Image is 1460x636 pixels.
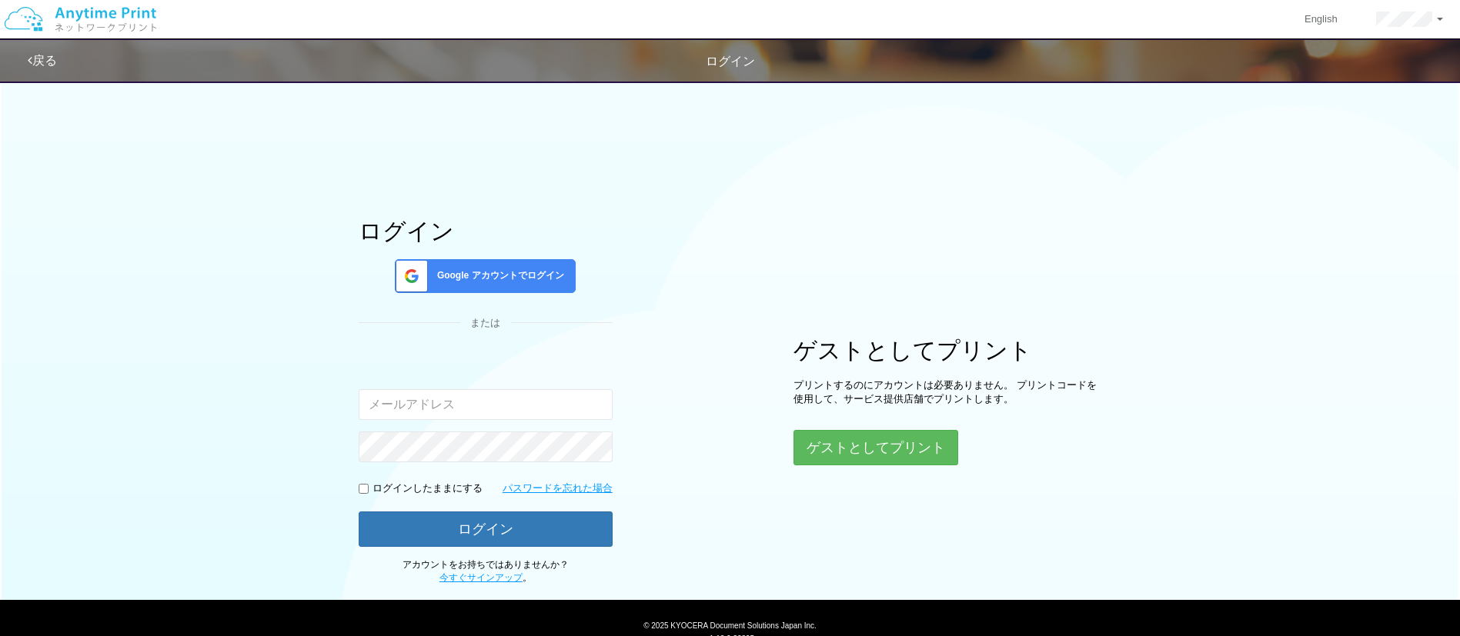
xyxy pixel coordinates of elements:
[373,481,483,496] p: ログインしたままにする
[359,558,613,584] p: アカウントをお持ちではありませんか？
[793,430,958,465] button: ゲストとしてプリント
[359,218,613,244] h1: ログイン
[439,572,532,583] span: 。
[439,572,523,583] a: 今すぐサインアップ
[643,620,817,630] span: © 2025 KYOCERA Document Solutions Japan Inc.
[793,378,1101,407] p: プリントするのにアカウントは必要ありません。 プリントコードを使用して、サービス提供店舗でプリントします。
[503,481,613,496] a: パスワードを忘れた場合
[359,511,613,547] button: ログイン
[28,54,57,67] a: 戻る
[793,338,1101,363] h1: ゲストとしてプリント
[706,55,755,68] span: ログイン
[359,389,613,420] input: メールアドレス
[359,316,613,331] div: または
[431,269,564,282] span: Google アカウントでログイン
